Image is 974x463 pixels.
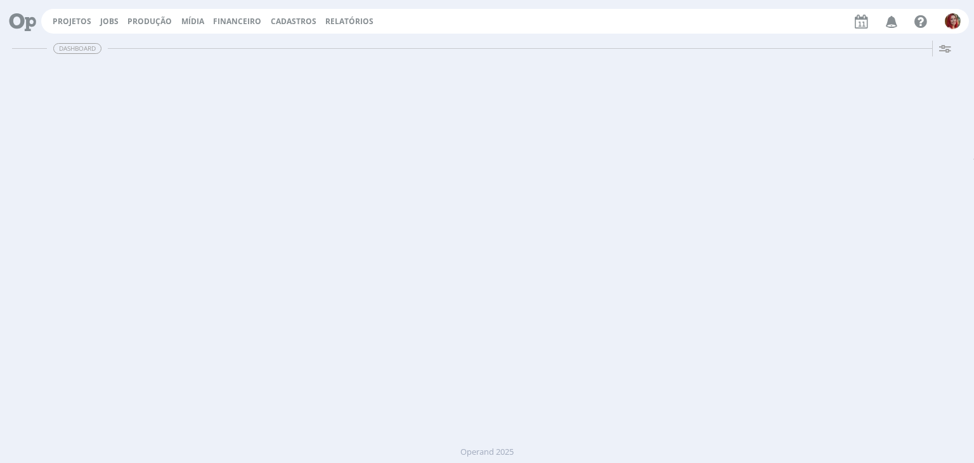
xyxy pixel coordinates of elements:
[181,16,204,27] a: Mídia
[49,16,95,27] button: Projetos
[53,43,101,54] span: Dashboard
[209,16,265,27] button: Financeiro
[267,16,320,27] button: Cadastros
[213,16,261,27] a: Financeiro
[127,16,172,27] a: Produção
[944,10,961,32] button: G
[321,16,377,27] button: Relatórios
[53,16,91,27] a: Projetos
[945,13,961,29] img: G
[271,16,316,27] span: Cadastros
[178,16,208,27] button: Mídia
[124,16,176,27] button: Produção
[325,16,373,27] a: Relatórios
[100,16,119,27] a: Jobs
[96,16,122,27] button: Jobs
